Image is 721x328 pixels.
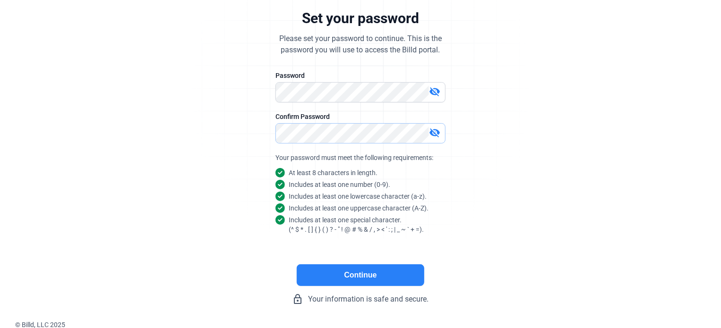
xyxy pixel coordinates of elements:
[429,86,440,97] mat-icon: visibility_off
[275,112,446,121] div: Confirm Password
[292,294,304,305] mat-icon: lock_outline
[275,153,446,162] div: Your password must meet the following requirements:
[289,192,427,201] snap: Includes at least one lowercase character (a-z).
[297,264,424,286] button: Continue
[302,9,419,27] div: Set your password
[279,33,442,56] div: Please set your password to continue. This is the password you will use to access the Billd portal.
[289,215,424,234] snap: Includes at least one special character. (^ $ * . [ ] { } ( ) ? - " ! @ # % & / , > < ' : ; | _ ~...
[275,71,446,80] div: Password
[429,127,440,138] mat-icon: visibility_off
[289,180,390,189] snap: Includes at least one number (0-9).
[289,203,429,213] snap: Includes at least one uppercase character (A-Z).
[289,168,378,177] snap: At least 8 characters in length.
[219,294,502,305] div: Your information is safe and secure.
